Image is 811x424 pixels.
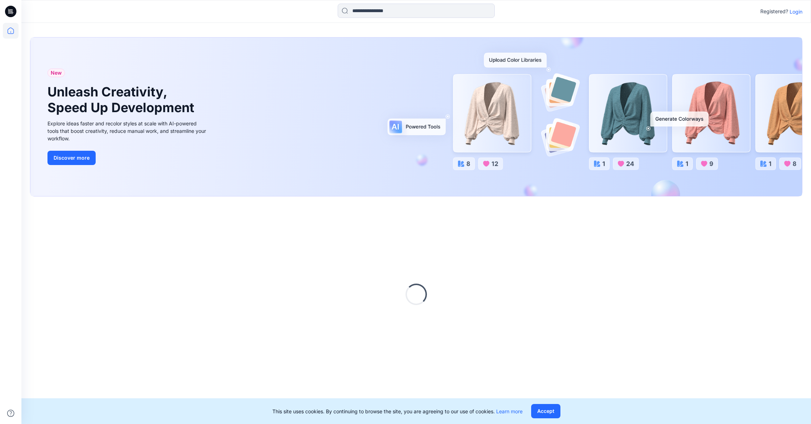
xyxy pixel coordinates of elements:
[790,8,802,15] p: Login
[531,404,560,418] button: Accept
[496,408,523,414] a: Learn more
[760,7,788,16] p: Registered?
[47,151,96,165] button: Discover more
[51,69,62,77] span: New
[272,408,523,415] p: This site uses cookies. By continuing to browse the site, you are agreeing to our use of cookies.
[47,84,197,115] h1: Unleash Creativity, Speed Up Development
[47,120,208,142] div: Explore ideas faster and recolor styles at scale with AI-powered tools that boost creativity, red...
[47,151,208,165] a: Discover more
